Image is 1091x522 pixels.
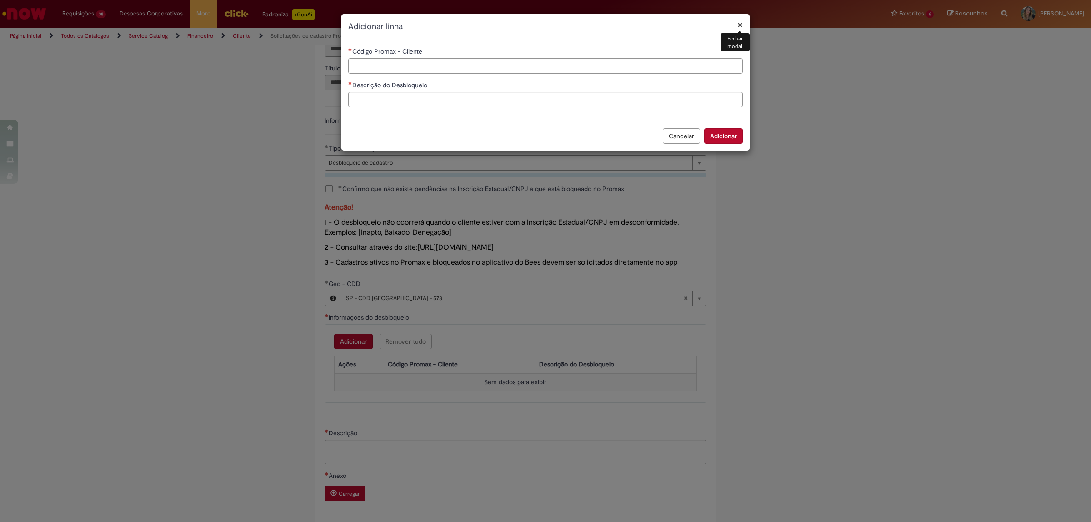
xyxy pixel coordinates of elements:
span: Descrição do Desbloqueio [352,81,429,89]
input: Código Promax - Cliente [348,58,743,74]
h2: Adicionar linha [348,21,743,33]
button: Cancelar [663,128,700,144]
span: Necessários [348,48,352,51]
div: Fechar modal [721,33,750,51]
input: Descrição do Desbloqueio [348,92,743,107]
button: Adicionar [704,128,743,144]
span: Código Promax - Cliente [352,47,424,55]
button: Fechar modal [737,20,743,30]
span: Necessários [348,81,352,85]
